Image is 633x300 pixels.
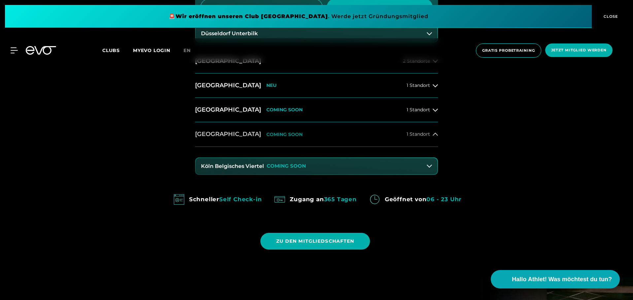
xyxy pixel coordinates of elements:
img: evofitness [272,192,287,207]
img: evofitness [367,192,382,207]
button: Köln Belgisches ViertelCOMING SOON [196,158,437,175]
span: Jetzt Mitglied werden [551,47,607,53]
a: Gratis Probetraining [474,43,543,58]
span: 1 Standort [407,107,430,112]
button: [GEOGRAPHIC_DATA]NEU1 Standort [195,73,438,98]
span: CLOSE [602,14,618,19]
em: 365 Tagen [324,196,357,203]
a: ZU DEN MITGLIEDSCHAFTEN [260,228,373,255]
h2: [GEOGRAPHIC_DATA] [195,106,261,114]
button: [GEOGRAPHIC_DATA]COMING SOON1 Standort [195,122,438,147]
div: Geöffnet von [385,194,461,205]
div: Schneller [189,194,262,205]
h3: Köln Belgisches Viertel [201,163,264,169]
a: en [183,47,199,54]
img: evofitness [172,192,186,207]
span: Hallo Athlet! Was möchtest du tun? [512,275,612,284]
button: [GEOGRAPHIC_DATA]COMING SOON1 Standort [195,98,438,122]
p: COMING SOON [266,107,303,113]
a: MYEVO LOGIN [133,47,170,53]
h2: [GEOGRAPHIC_DATA] [195,81,261,90]
p: COMING SOON [267,163,306,169]
p: COMING SOON [266,132,303,137]
span: en [183,47,191,53]
a: Clubs [102,47,133,53]
span: Gratis Probetraining [482,48,535,53]
span: Clubs [102,47,120,53]
span: ZU DEN MITGLIEDSCHAFTEN [276,238,354,245]
a: Jetzt Mitglied werden [543,43,615,58]
em: Self Check-in [219,196,262,203]
button: Hallo Athlet! Was möchtest du tun? [491,270,620,288]
div: Zugang an [290,194,356,205]
span: 1 Standort [407,83,430,88]
button: CLOSE [592,5,628,28]
span: 1 Standort [407,132,430,137]
em: 06 - 23 Uhr [426,196,461,203]
h2: [GEOGRAPHIC_DATA] [195,130,261,138]
p: NEU [266,83,277,88]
